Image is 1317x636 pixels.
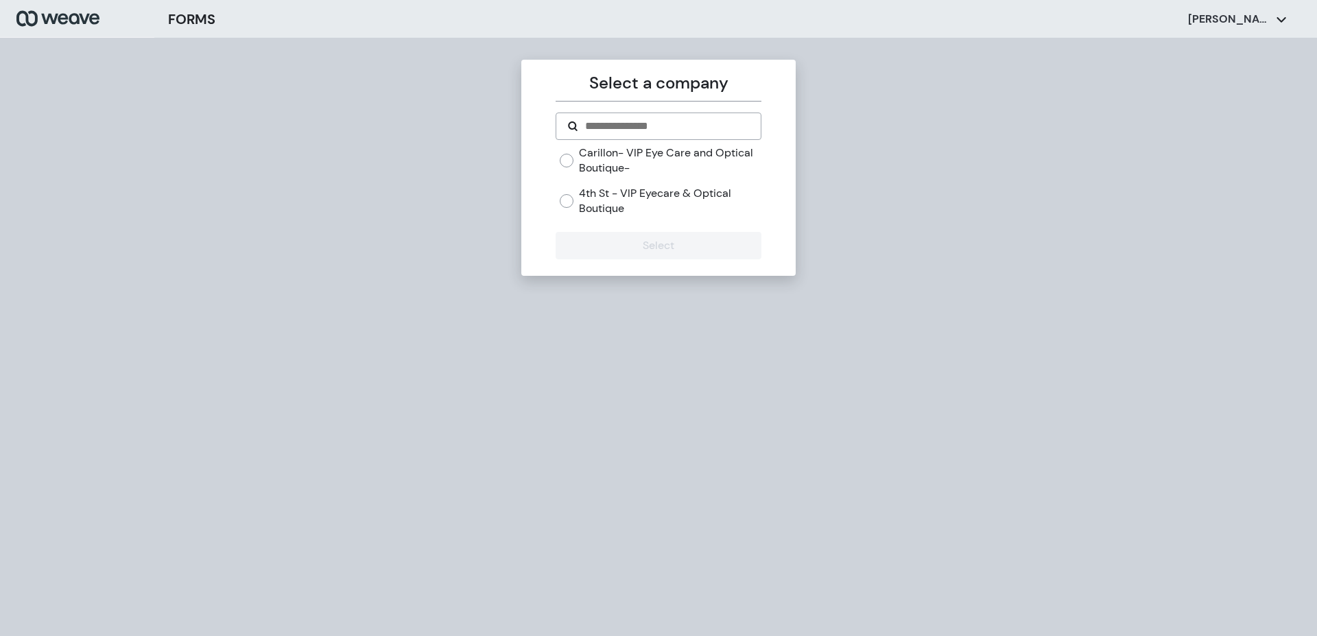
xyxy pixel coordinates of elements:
p: Select a company [556,71,761,95]
label: 4th St - VIP Eyecare & Optical Boutique [579,186,761,215]
button: Select [556,232,761,259]
h3: FORMS [168,9,215,30]
label: Carillon- VIP Eye Care and Optical Boutique- [579,145,761,175]
p: [PERSON_NAME] [1188,12,1270,27]
input: Search [584,118,749,134]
